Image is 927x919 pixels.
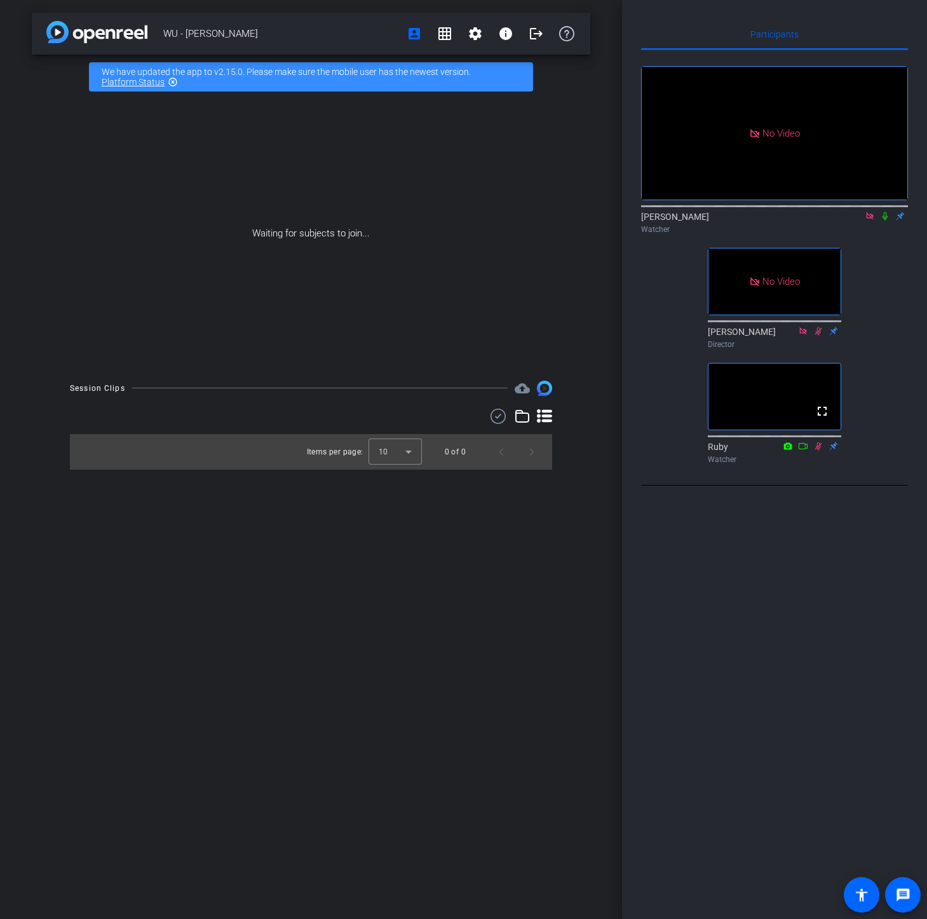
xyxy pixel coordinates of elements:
div: Ruby [708,440,841,465]
mat-icon: cloud_upload [515,381,530,396]
span: WU - [PERSON_NAME] [163,21,399,46]
mat-icon: logout [529,26,544,41]
div: [PERSON_NAME] [708,325,841,350]
a: Platform Status [102,77,165,87]
span: No Video [762,276,800,287]
mat-icon: info [498,26,513,41]
mat-icon: accessibility [854,887,869,902]
mat-icon: highlight_off [168,77,178,87]
mat-icon: account_box [407,26,422,41]
div: [PERSON_NAME] [641,210,908,235]
div: We have updated the app to v2.15.0. Please make sure the mobile user has the newest version. [89,62,533,92]
mat-icon: message [895,887,910,902]
mat-icon: fullscreen [815,404,830,419]
img: app-logo [46,21,147,43]
span: Participants [750,30,799,39]
button: Previous page [486,437,517,467]
div: Watcher [641,224,908,235]
div: 0 of 0 [445,446,466,458]
div: Items per page: [307,446,363,458]
mat-icon: grid_on [437,26,452,41]
div: Director [708,339,841,350]
span: No Video [762,127,800,139]
button: Next page [517,437,547,467]
img: Session clips [537,381,552,396]
div: Watcher [708,454,841,465]
span: Destinations for your clips [515,381,530,396]
div: Session Clips [70,382,125,395]
mat-icon: settings [468,26,483,41]
div: Waiting for subjects to join... [32,99,590,368]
